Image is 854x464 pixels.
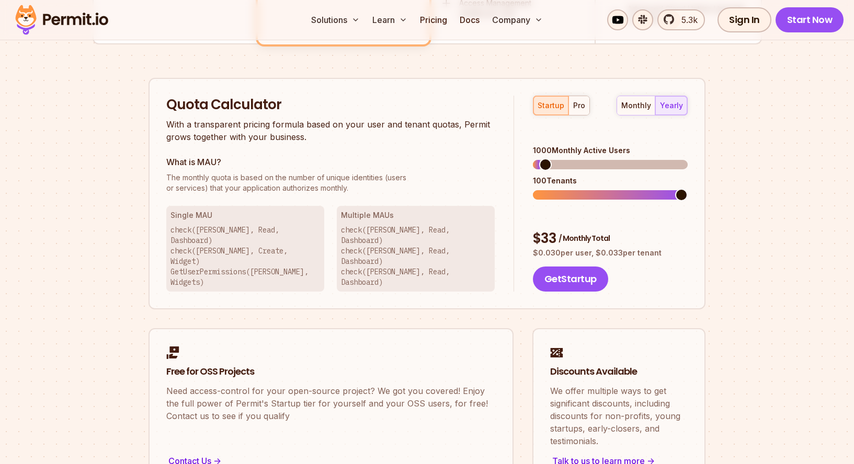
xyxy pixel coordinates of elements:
[170,210,320,221] h3: Single MAU
[533,266,608,292] button: GetStartup
[341,225,491,287] p: check([PERSON_NAME], Read, Dashboard) check([PERSON_NAME], Read, Dashboard) check([PERSON_NAME], ...
[10,2,113,38] img: Permit logo
[718,7,771,32] a: Sign In
[166,96,495,114] h2: Quota Calculator
[533,176,688,186] div: 100 Tenants
[550,365,688,378] h2: Discounts Available
[170,225,320,287] p: check([PERSON_NAME], Read, Dashboard) check([PERSON_NAME], Create, Widget) GetUserPermissions([PE...
[675,14,698,26] span: 5.3k
[621,100,651,111] div: monthly
[776,7,844,32] a: Start Now
[166,118,495,143] p: With a transparent pricing formula based on your user and tenant quotas, Permit grows together wi...
[341,210,491,221] h3: Multiple MAUs
[166,365,496,378] h2: Free for OSS Projects
[488,9,547,30] button: Company
[166,385,496,422] p: Need access-control for your open-source project? We got you covered! Enjoy the full power of Per...
[533,229,688,248] div: $ 33
[573,100,585,111] div: pro
[166,172,495,193] p: or services) that your application authorizes monthly.
[456,9,484,30] a: Docs
[533,248,688,258] p: $ 0.030 per user, $ 0.033 per tenant
[307,9,364,30] button: Solutions
[559,233,610,243] span: / Monthly Total
[416,9,451,30] a: Pricing
[657,9,705,30] a: 5.3k
[166,156,495,168] h3: What is MAU?
[533,145,688,156] div: 1000 Monthly Active Users
[368,9,412,30] button: Learn
[166,172,495,183] span: The monthly quota is based on the number of unique identities (users
[550,385,688,447] p: We offer multiple ways to get significant discounts, including discounts for non-profits, young s...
